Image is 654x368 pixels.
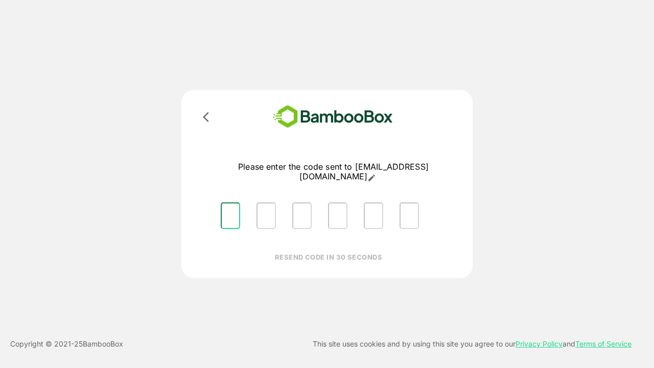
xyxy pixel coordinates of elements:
p: Copyright © 2021- 25 BambooBox [10,338,123,350]
input: Please enter OTP character 3 [292,202,312,229]
a: Terms of Service [575,339,632,348]
img: bamboobox [258,102,408,131]
input: Please enter OTP character 6 [400,202,419,229]
input: Please enter OTP character 4 [328,202,347,229]
input: Please enter OTP character 2 [256,202,276,229]
input: Please enter OTP character 5 [364,202,383,229]
p: This site uses cookies and by using this site you agree to our and [313,338,632,350]
a: Privacy Policy [516,339,563,348]
p: Please enter the code sent to [EMAIL_ADDRESS][DOMAIN_NAME] [213,162,454,182]
input: Please enter OTP character 1 [221,202,240,229]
